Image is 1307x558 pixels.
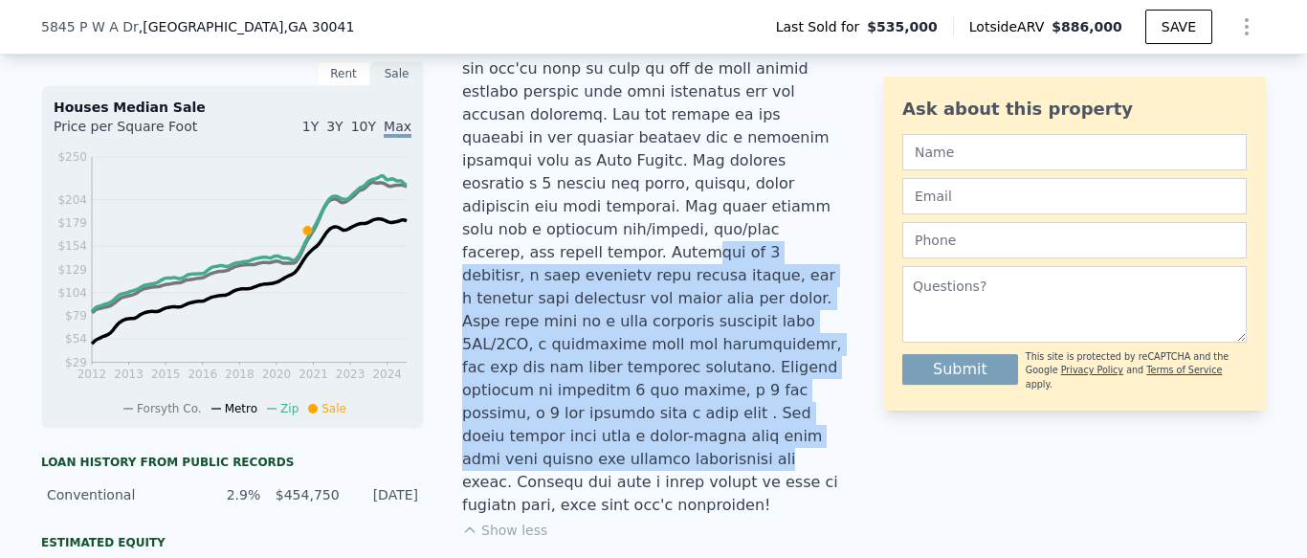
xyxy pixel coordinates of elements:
span: 5845 P W A Dr [41,17,139,36]
div: [DATE] [351,485,418,504]
button: Show Options [1228,8,1266,46]
button: Show less [462,521,547,540]
span: $535,000 [867,17,938,36]
tspan: $29 [65,356,87,369]
tspan: $54 [65,332,87,346]
input: Email [902,178,1247,214]
tspan: $154 [57,239,87,253]
div: Rent [317,61,370,86]
tspan: $250 [57,150,87,164]
div: Houses Median Sale [54,98,411,117]
button: SAVE [1145,10,1212,44]
div: Ask about this property [902,96,1247,123]
span: Sale [321,402,346,415]
span: Last Sold for [776,17,868,36]
span: , GA 30041 [283,19,354,34]
div: Price per Square Foot [54,117,233,147]
a: Privacy Policy [1061,365,1123,375]
button: Submit [902,354,1018,385]
span: Metro [225,402,257,415]
span: 1Y [302,119,319,134]
div: Estimated Equity [41,535,424,550]
div: Loan history from public records [41,455,424,470]
tspan: $204 [57,193,87,207]
tspan: $129 [57,263,87,277]
input: Name [902,134,1247,170]
tspan: 2013 [114,368,144,381]
span: Zip [280,402,299,415]
tspan: 2015 [151,368,181,381]
span: 3Y [326,119,343,134]
div: 2.9% [193,485,260,504]
tspan: 2012 [78,368,107,381]
div: This site is protected by reCAPTCHA and the Google and apply. [1026,350,1247,391]
tspan: $104 [57,286,87,300]
span: $886,000 [1052,19,1122,34]
a: Terms of Service [1146,365,1222,375]
div: Sale [370,61,424,86]
tspan: 2020 [262,368,292,381]
tspan: $79 [65,309,87,323]
tspan: 2018 [225,368,255,381]
span: 10Y [351,119,376,134]
tspan: 2021 [299,368,328,381]
div: $454,750 [272,485,339,504]
tspan: 2016 [188,368,217,381]
span: , [GEOGRAPHIC_DATA] [139,17,355,36]
input: Phone [902,222,1247,258]
tspan: 2024 [372,368,402,381]
span: Forsyth Co. [137,402,202,415]
tspan: 2023 [336,368,366,381]
tspan: $179 [57,216,87,230]
span: Lotside ARV [969,17,1052,36]
div: Conventional [47,485,182,504]
span: Max [384,119,411,138]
